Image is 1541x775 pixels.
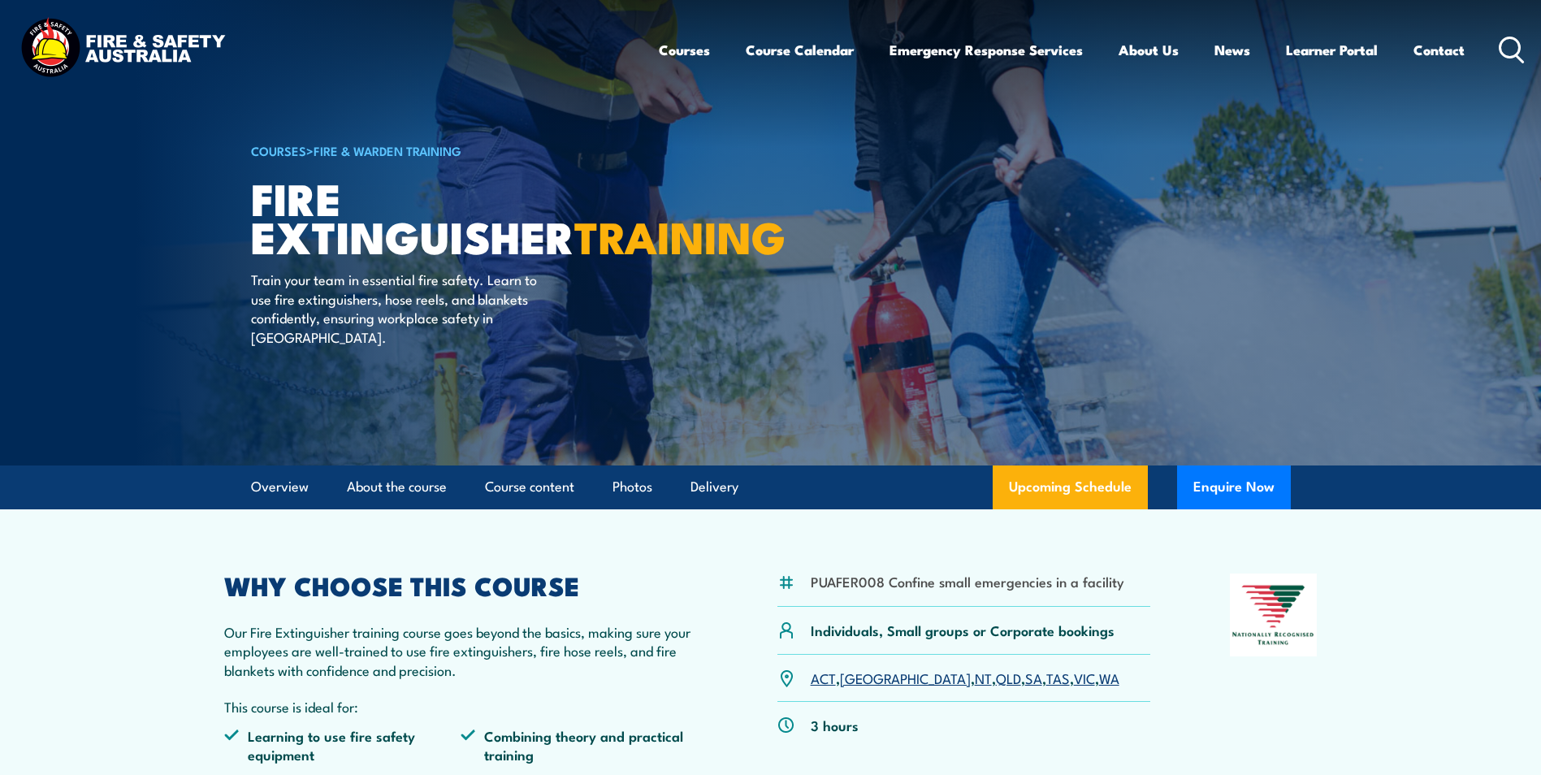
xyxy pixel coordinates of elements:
p: This course is ideal for: [224,697,699,716]
a: Overview [251,465,309,509]
a: Course Calendar [746,28,854,71]
p: , , , , , , , [811,669,1119,687]
a: [GEOGRAPHIC_DATA] [840,668,971,687]
a: About Us [1119,28,1179,71]
li: PUAFER008 Confine small emergencies in a facility [811,572,1124,591]
a: QLD [996,668,1021,687]
a: Delivery [690,465,738,509]
a: VIC [1074,668,1095,687]
a: Emergency Response Services [890,28,1083,71]
h2: WHY CHOOSE THIS COURSE [224,574,699,596]
a: COURSES [251,141,306,159]
a: Contact [1413,28,1465,71]
button: Enquire Now [1177,465,1291,509]
p: Individuals, Small groups or Corporate bookings [811,621,1115,639]
a: WA [1099,668,1119,687]
img: Nationally Recognised Training logo. [1230,574,1318,656]
a: Course content [485,465,574,509]
a: Courses [659,28,710,71]
a: NT [975,668,992,687]
h1: Fire Extinguisher [251,179,652,254]
a: TAS [1046,668,1070,687]
p: Train your team in essential fire safety. Learn to use fire extinguishers, hose reels, and blanke... [251,270,548,346]
a: Photos [613,465,652,509]
a: News [1214,28,1250,71]
a: About the course [347,465,447,509]
li: Combining theory and practical training [461,726,698,764]
li: Learning to use fire safety equipment [224,726,461,764]
p: Our Fire Extinguisher training course goes beyond the basics, making sure your employees are well... [224,622,699,679]
h6: > [251,141,652,160]
a: Upcoming Schedule [993,465,1148,509]
a: SA [1025,668,1042,687]
a: Fire & Warden Training [314,141,461,159]
strong: TRAINING [574,201,786,269]
a: ACT [811,668,836,687]
p: 3 hours [811,716,859,734]
a: Learner Portal [1286,28,1378,71]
